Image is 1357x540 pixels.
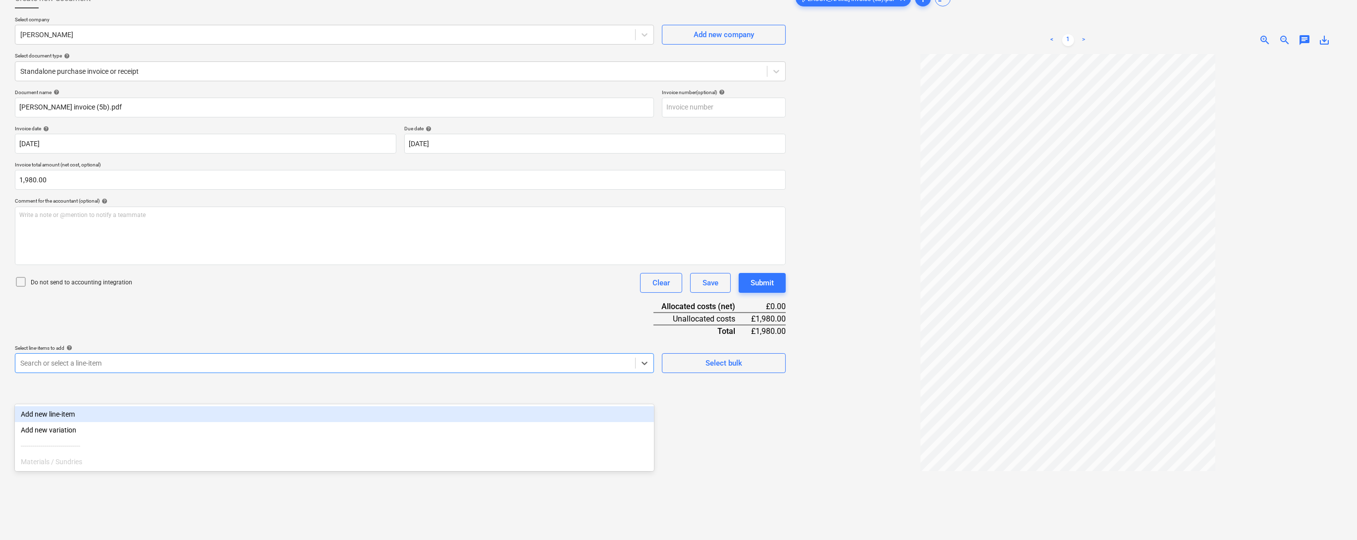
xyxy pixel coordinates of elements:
div: ------------------------------ [15,438,654,454]
p: Select company [15,16,654,25]
div: £0.00 [751,301,786,313]
input: Invoice number [662,98,786,117]
div: £1,980.00 [751,325,786,337]
span: help [717,89,725,95]
div: Total [653,325,751,337]
button: Add new company [662,25,786,45]
div: Allocated costs (net) [653,301,751,313]
button: Clear [640,273,682,293]
input: Invoice total amount (net cost, optional) [15,170,786,190]
div: Clear [652,276,670,289]
div: Select bulk [706,357,742,370]
div: Materials / Sundries [15,454,654,470]
a: Page 1 is your current page [1062,34,1074,46]
div: Submit [751,276,774,289]
button: Save [690,273,731,293]
div: Document name [15,89,654,96]
span: help [52,89,59,95]
span: help [41,126,49,132]
div: £1,980.00 [751,313,786,325]
div: Add new company [694,28,754,41]
p: Do not send to accounting integration [31,278,132,287]
div: Unallocated costs [653,313,751,325]
a: Next page [1078,34,1090,46]
span: help [100,198,108,204]
div: Invoice number (optional) [662,89,786,96]
button: Submit [739,273,786,293]
div: Add new line-item [15,406,654,422]
input: Due date not specified [404,134,786,154]
div: Select document type [15,53,786,59]
div: Select line-items to add [15,345,654,351]
span: zoom_out [1279,34,1291,46]
span: chat [1299,34,1310,46]
p: Invoice total amount (net cost, optional) [15,162,786,170]
input: Document name [15,98,654,117]
div: Add new variation [15,422,654,438]
span: help [424,126,432,132]
span: help [64,345,72,351]
span: save_alt [1318,34,1330,46]
iframe: Chat Widget [1307,492,1357,540]
div: Comment for the accountant (optional) [15,198,786,204]
div: Invoice date [15,125,396,132]
button: Select bulk [662,353,786,373]
input: Invoice date not specified [15,134,396,154]
span: help [62,53,70,59]
a: Previous page [1046,34,1058,46]
div: Save [703,276,718,289]
div: Due date [404,125,786,132]
div: -- Materials / Sundries [15,470,654,486]
span: zoom_in [1259,34,1271,46]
